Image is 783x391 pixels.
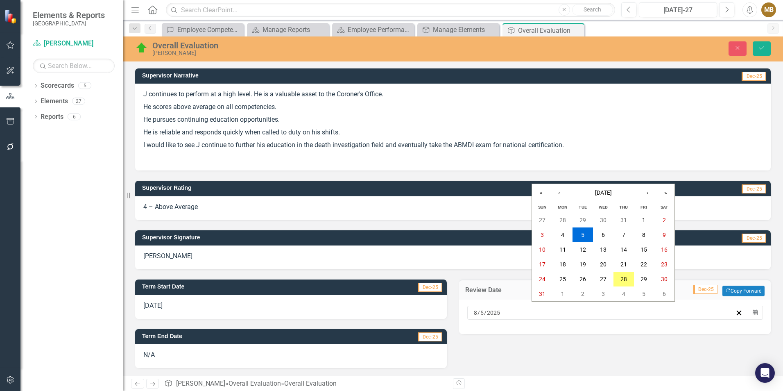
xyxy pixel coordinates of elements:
[600,246,606,253] abbr: August 13, 2025
[634,213,654,227] button: August 1, 2025
[33,10,105,20] span: Elements & Reports
[602,291,605,297] abbr: September 3, 2025
[532,242,552,257] button: August 10, 2025
[142,234,579,241] h3: Supervisor Signature
[593,242,613,257] button: August 13, 2025
[41,81,74,91] a: Scorecards
[620,261,627,268] abbr: August 21, 2025
[559,276,566,282] abbr: August 25, 2025
[654,227,674,242] button: August 9, 2025
[41,112,63,122] a: Reports
[176,380,225,387] a: [PERSON_NAME]
[642,232,645,238] abbr: August 8, 2025
[135,344,447,368] div: N/A
[477,309,480,316] span: /
[640,246,647,253] abbr: August 15, 2025
[348,25,412,35] div: Employee Performance Evaluation
[480,309,484,317] input: dd
[539,246,545,253] abbr: August 10, 2025
[663,217,666,223] abbr: August 2, 2025
[654,286,674,301] button: September 6, 2025
[552,257,573,272] button: August 18, 2025
[573,286,593,301] button: September 2, 2025
[541,232,544,238] abbr: August 3, 2025
[593,272,613,286] button: August 27, 2025
[552,227,573,242] button: August 4, 2025
[249,25,327,35] a: Manage Reports
[634,227,654,242] button: August 8, 2025
[600,261,606,268] abbr: August 20, 2025
[164,25,242,35] a: Employee Competencies to Update
[68,113,81,120] div: 6
[654,257,674,272] button: August 23, 2025
[622,291,625,297] abbr: September 4, 2025
[552,272,573,286] button: August 25, 2025
[142,284,331,290] h3: Term Start Date
[593,286,613,301] button: September 3, 2025
[166,3,615,17] input: Search ClearPoint...
[142,185,557,191] h3: Supervisor Rating
[600,276,606,282] abbr: August 27, 2025
[33,20,105,27] small: [GEOGRAPHIC_DATA]
[135,41,148,55] img: On Target
[572,4,613,16] button: Search
[532,286,552,301] button: August 31, 2025
[613,286,634,301] button: September 4, 2025
[177,25,242,35] div: Employee Competencies to Update
[599,205,608,210] abbr: Wednesday
[573,257,593,272] button: August 19, 2025
[663,232,666,238] abbr: August 9, 2025
[579,205,587,210] abbr: Tuesday
[613,227,634,242] button: August 7, 2025
[581,291,584,297] abbr: September 2, 2025
[4,9,18,24] img: ClearPoint Strategy
[639,2,717,17] button: [DATE]-27
[539,276,545,282] abbr: August 24, 2025
[722,286,765,296] button: Copy Forward
[619,205,628,210] abbr: Thursday
[613,257,634,272] button: August 21, 2025
[465,286,566,294] h3: Review Date
[579,261,586,268] abbr: August 19, 2025
[143,139,763,152] p: I would like to see J continue to further his education in the death investigation field and even...
[663,291,666,297] abbr: September 6, 2025
[433,25,497,35] div: Manage Elements
[41,97,68,106] a: Elements
[742,72,766,81] span: Dec-25
[559,261,566,268] abbr: August 18, 2025
[634,257,654,272] button: August 22, 2025
[573,272,593,286] button: August 26, 2025
[561,291,564,297] abbr: September 1, 2025
[581,232,584,238] abbr: August 5, 2025
[661,261,668,268] abbr: August 23, 2025
[558,205,567,210] abbr: Monday
[532,184,550,202] button: «
[539,261,545,268] abbr: August 17, 2025
[559,217,566,223] abbr: July 28, 2025
[143,252,763,261] p: [PERSON_NAME]
[559,246,566,253] abbr: August 11, 2025
[142,73,575,79] h3: Supervisor Narrative
[613,242,634,257] button: August 14, 2025
[164,379,447,389] div: » »
[613,213,634,227] button: July 31, 2025
[654,272,674,286] button: August 30, 2025
[755,363,775,383] div: Open Intercom Messenger
[656,184,674,202] button: »
[634,286,654,301] button: September 5, 2025
[143,90,763,101] p: J continues to perform at a high level. He is a valuable asset to the Coroner's Office.
[579,276,586,282] abbr: August 26, 2025
[33,59,115,73] input: Search Below...
[487,309,500,317] input: yyyy
[573,227,593,242] button: August 5, 2025
[532,227,552,242] button: August 3, 2025
[640,276,647,282] abbr: August 29, 2025
[532,272,552,286] button: August 24, 2025
[642,217,645,223] abbr: August 1, 2025
[638,184,656,202] button: ›
[152,50,491,56] div: [PERSON_NAME]
[742,234,766,243] span: Dec-25
[634,242,654,257] button: August 15, 2025
[72,98,85,105] div: 27
[484,309,487,316] span: /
